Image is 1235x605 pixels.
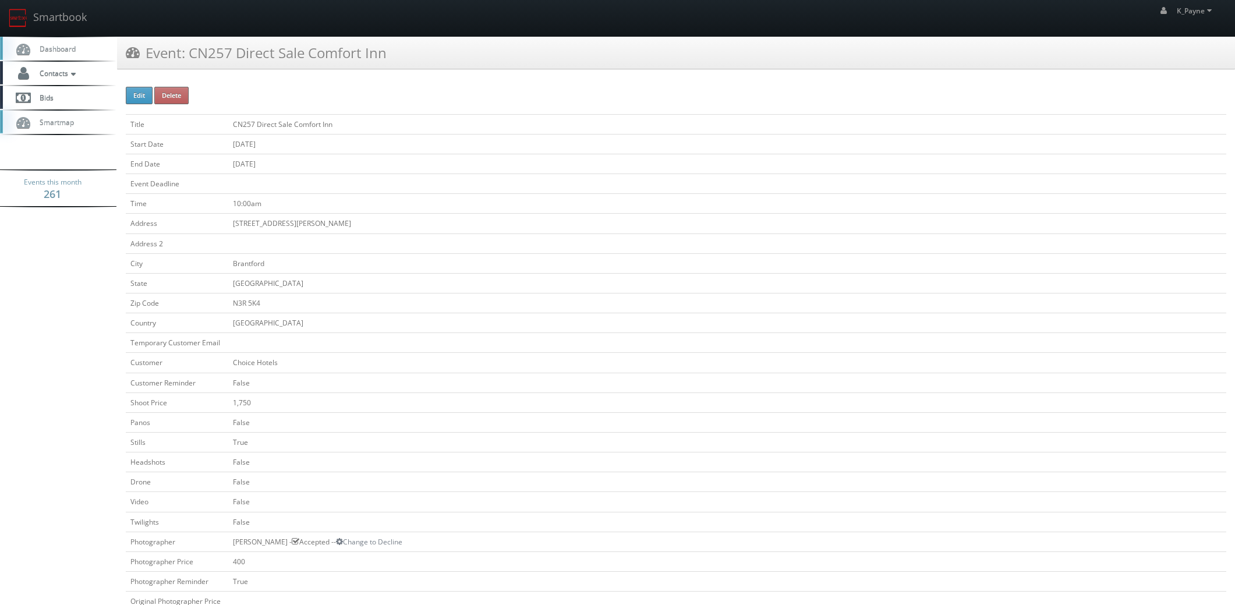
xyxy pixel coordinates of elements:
[228,373,1226,392] td: False
[126,214,228,233] td: Address
[126,373,228,392] td: Customer Reminder
[126,532,228,551] td: Photographer
[44,187,61,201] strong: 261
[336,537,402,547] a: Change to Decline
[228,134,1226,154] td: [DATE]
[126,492,228,512] td: Video
[228,313,1226,333] td: [GEOGRAPHIC_DATA]
[126,273,228,293] td: State
[228,114,1226,134] td: CN257 Direct Sale Comfort Inn
[126,551,228,571] td: Photographer Price
[228,412,1226,432] td: False
[126,87,153,104] button: Edit
[126,43,387,63] h3: Event: CN257 Direct Sale Comfort Inn
[126,253,228,273] td: City
[126,472,228,492] td: Drone
[126,432,228,452] td: Stills
[228,214,1226,233] td: [STREET_ADDRESS][PERSON_NAME]
[228,432,1226,452] td: True
[126,134,228,154] td: Start Date
[228,472,1226,492] td: False
[126,412,228,432] td: Panos
[126,233,228,253] td: Address 2
[126,293,228,313] td: Zip Code
[126,571,228,591] td: Photographer Reminder
[228,253,1226,273] td: Brantford
[228,492,1226,512] td: False
[126,114,228,134] td: Title
[126,333,228,353] td: Temporary Customer Email
[228,392,1226,412] td: 1,750
[126,313,228,333] td: Country
[228,154,1226,174] td: [DATE]
[34,93,54,102] span: Bids
[24,176,82,188] span: Events this month
[126,353,228,373] td: Customer
[228,571,1226,591] td: True
[228,512,1226,532] td: False
[34,44,76,54] span: Dashboard
[228,293,1226,313] td: N3R 5K4
[228,532,1226,551] td: [PERSON_NAME] - Accepted --
[126,154,228,174] td: End Date
[34,68,79,78] span: Contacts
[126,452,228,472] td: Headshots
[126,512,228,532] td: Twilights
[228,194,1226,214] td: 10:00am
[228,273,1226,293] td: [GEOGRAPHIC_DATA]
[154,87,189,104] button: Delete
[9,9,27,27] img: smartbook-logo.png
[126,174,228,194] td: Event Deadline
[34,117,74,127] span: Smartmap
[228,353,1226,373] td: Choice Hotels
[1177,6,1215,16] span: K_Payne
[126,194,228,214] td: Time
[228,452,1226,472] td: False
[228,551,1226,571] td: 400
[126,392,228,412] td: Shoot Price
